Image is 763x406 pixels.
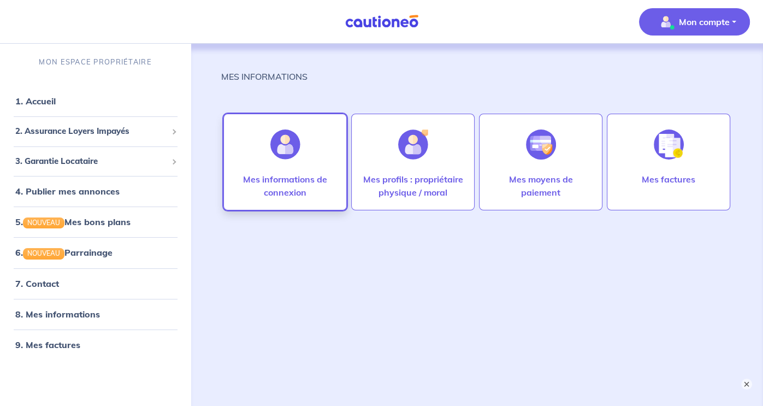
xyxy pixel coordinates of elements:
[15,278,59,289] a: 7. Contact
[490,173,591,199] p: Mes moyens de paiement
[15,216,131,227] a: 5.NOUVEAUMes bons plans
[15,125,167,138] span: 2. Assurance Loyers Impayés
[341,15,423,28] img: Cautioneo
[679,15,730,28] p: Mon compte
[15,186,120,197] a: 4. Publier mes annonces
[4,211,186,233] div: 5.NOUVEAUMes bons plans
[4,334,186,356] div: 9. Mes factures
[654,130,684,160] img: illu_invoice.svg
[15,309,100,320] a: 8. Mes informations
[4,242,186,263] div: 6.NOUVEAUParrainage
[39,57,151,67] p: MON ESPACE PROPRIÉTAIRE
[15,155,167,168] span: 3. Garantie Locataire
[4,180,186,202] div: 4. Publier mes annonces
[4,303,186,325] div: 8. Mes informations
[15,339,80,350] a: 9. Mes factures
[4,90,186,112] div: 1. Accueil
[221,70,307,83] p: MES INFORMATIONS
[235,173,335,199] p: Mes informations de connexion
[4,151,186,172] div: 3. Garantie Locataire
[15,96,56,107] a: 1. Accueil
[4,121,186,142] div: 2. Assurance Loyers Impayés
[398,130,428,160] img: illu_account_add.svg
[642,173,695,186] p: Mes factures
[657,13,675,31] img: illu_account_valid_menu.svg
[526,130,556,160] img: illu_credit_card_no_anim.svg
[741,379,752,390] button: ×
[363,173,463,199] p: Mes profils : propriétaire physique / moral
[639,8,750,36] button: illu_account_valid_menu.svgMon compte
[4,273,186,295] div: 7. Contact
[270,130,300,160] img: illu_account.svg
[15,247,113,258] a: 6.NOUVEAUParrainage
